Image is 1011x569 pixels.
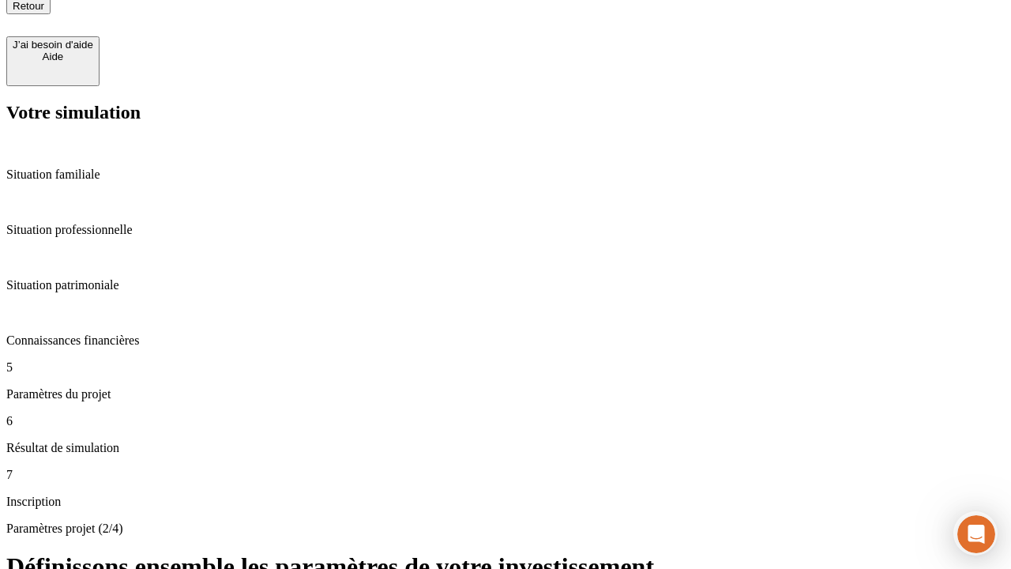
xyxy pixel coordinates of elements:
[6,414,1005,428] p: 6
[6,333,1005,348] p: Connaissances financières
[6,360,1005,375] p: 5
[6,278,1005,292] p: Situation patrimoniale
[6,223,1005,237] p: Situation professionnelle
[6,468,1005,482] p: 7
[6,387,1005,401] p: Paramètres du projet
[13,39,93,51] div: J’ai besoin d'aide
[6,441,1005,455] p: Résultat de simulation
[957,515,995,553] iframe: Intercom live chat
[953,511,998,556] iframe: Intercom live chat discovery launcher
[6,102,1005,123] h2: Votre simulation
[6,495,1005,509] p: Inscription
[13,51,93,62] div: Aide
[6,522,1005,536] p: Paramètres projet (2/4)
[6,36,100,86] button: J’ai besoin d'aideAide
[6,168,1005,182] p: Situation familiale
